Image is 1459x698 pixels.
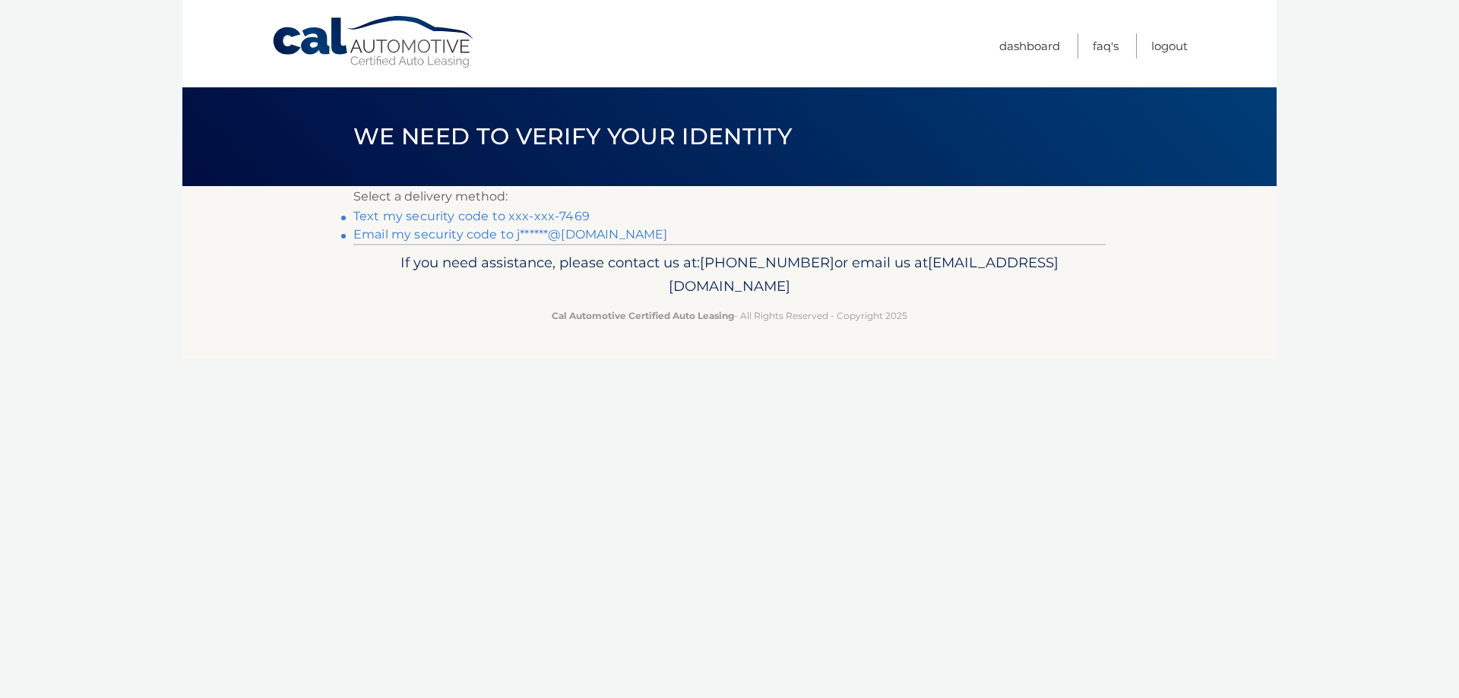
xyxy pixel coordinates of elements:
span: [PHONE_NUMBER] [700,254,834,271]
a: Dashboard [999,33,1060,58]
a: Text my security code to xxx-xxx-7469 [353,209,590,223]
a: Email my security code to j******@[DOMAIN_NAME] [353,227,668,242]
p: Select a delivery method: [353,186,1106,207]
a: FAQ's [1093,33,1119,58]
a: Cal Automotive [271,15,476,69]
strong: Cal Automotive Certified Auto Leasing [552,310,734,321]
p: - All Rights Reserved - Copyright 2025 [363,308,1096,324]
a: Logout [1151,33,1188,58]
span: We need to verify your identity [353,122,792,150]
p: If you need assistance, please contact us at: or email us at [363,251,1096,299]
